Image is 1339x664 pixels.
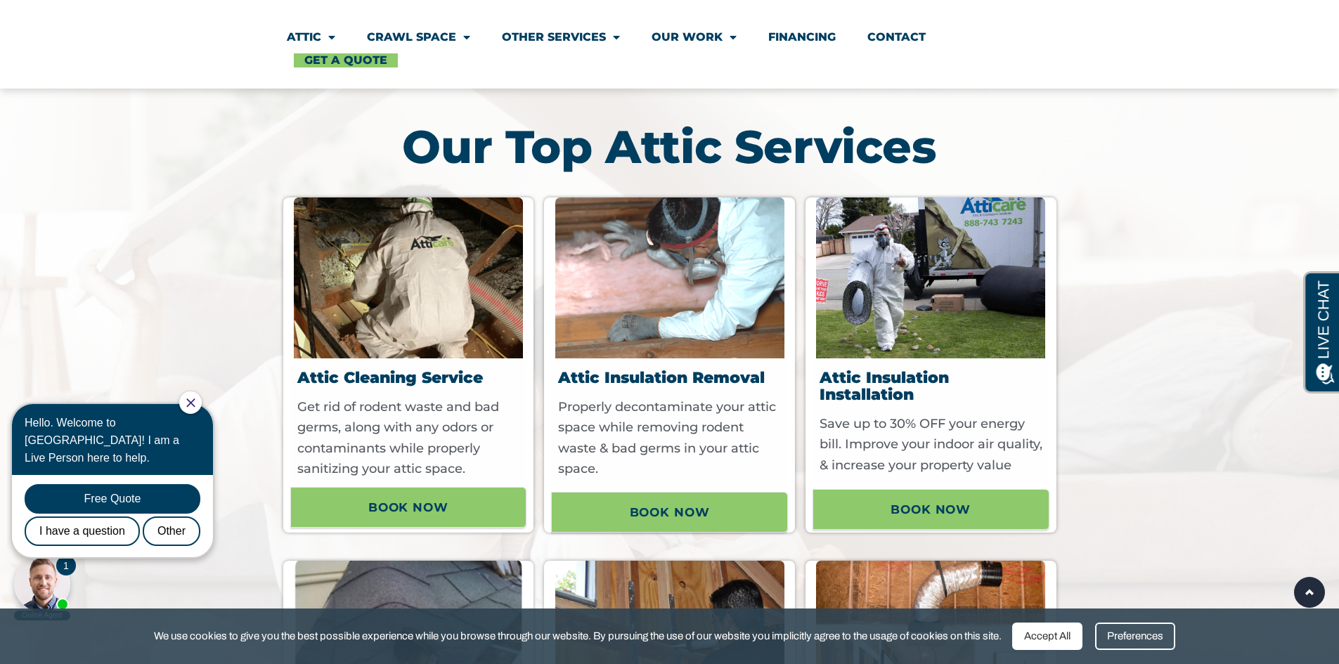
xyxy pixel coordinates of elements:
p: Get rid of rodent waste and bad germs, along with any odors or contaminants while properly saniti... [297,397,524,480]
a: Book now [290,487,527,528]
h3: Attic Insulation Installation [820,370,1046,403]
a: Book now [813,489,1049,530]
h2: Our Top Attic Services [283,124,1056,169]
img: Attic insulation removal [555,197,784,358]
a: Crawl Space [367,21,470,53]
span: Opens a chat window [34,11,113,29]
a: Contact [867,21,926,53]
span: We use cookies to give you the best possible experience while you browse through our website. By ... [154,627,1002,645]
span: Book now [368,495,448,519]
img: attic insulation installation in San Francisco CA [816,197,1045,358]
div: Accept All [1012,623,1082,650]
p: Save up to 30% OFF your energy bill. Improve your indoor air quality, & increase your property value [820,414,1046,476]
a: Attic [287,21,335,53]
h3: Attic Cleaning Service [297,370,524,386]
p: Properly decontaminate your attic space while removing rodent waste & bad germs in your attic space. [558,397,784,480]
a: Financing [768,21,836,53]
span: BOOK NOW [630,500,710,524]
a: BOOK NOW [551,492,788,533]
img: attic cleaning in san francisco CA [294,197,523,358]
h3: Attic Insulation Removal [558,370,784,386]
nav: Menu [287,21,1053,67]
iframe: Chat Invitation [7,390,232,622]
span: Book now [891,497,971,521]
a: Other Services [502,21,620,53]
a: Get A Quote [294,53,398,67]
a: Our Work [652,21,737,53]
div: Preferences [1095,623,1175,650]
